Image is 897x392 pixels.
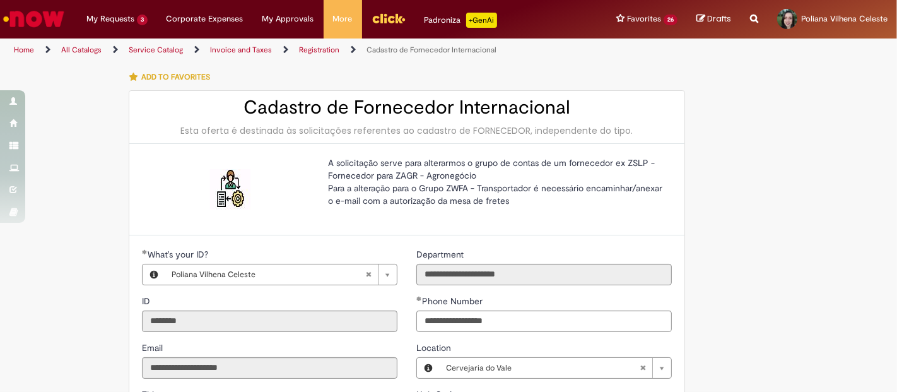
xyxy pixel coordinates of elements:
[141,72,210,82] span: Add to favorites
[86,13,134,25] span: My Requests
[416,342,454,353] span: Location
[707,13,731,25] span: Drafts
[801,13,888,24] span: Poliana Vilhena Celeste
[417,358,440,378] button: Location, Preview this record Cervejaria do Vale
[366,45,496,55] a: Cadastro de Fornecedor Internacional
[359,264,378,285] abbr: Clear field What's your ID?
[129,64,217,90] button: Add to favorites
[142,97,672,118] h2: Cadastro de Fornecedor Internacional
[142,249,148,254] span: Required Filled
[299,45,339,55] a: Registration
[148,249,211,260] span: Required - What's your ID?
[633,358,652,378] abbr: Clear field Location
[416,249,466,260] span: Read only - Department
[165,264,397,285] a: Poliana Vilhena CelesteClear field What's your ID?
[61,45,102,55] a: All Catalogs
[172,264,365,285] span: Poliana Vilhena Celeste
[425,13,497,28] div: Padroniza
[416,311,672,332] input: Phone Number
[142,357,397,379] input: Email
[137,15,148,25] span: 3
[142,342,165,353] span: Read only - Email
[416,264,672,285] input: Department
[142,124,672,137] div: Esta oferta é destinada às solicitações referentes ao cadastro de FORNECEDOR, independente do tipo.
[416,248,466,261] label: Read only - Department
[422,295,485,307] span: Phone Number
[446,358,640,378] span: Cervejaria do Vale
[9,39,589,62] ul: Page breadcrumbs
[143,264,165,285] button: What's your ID?, Preview this record Poliana Vilhena Celeste
[333,13,353,25] span: More
[664,15,677,25] span: 26
[167,13,243,25] span: Corporate Expenses
[1,6,66,32] img: ServiceNow
[129,45,183,55] a: Service Catalog
[262,13,314,25] span: My Approvals
[142,342,165,354] label: Read only - Email
[14,45,34,55] a: Home
[440,358,671,378] a: Cervejaria do ValeClear field Location
[372,9,406,28] img: click_logo_yellow_360x200.png
[210,45,272,55] a: Invoice and Taxes
[142,295,153,307] label: Read only - ID
[696,13,731,25] a: Drafts
[210,169,250,210] img: Cadastro de Fornecedor Internacional
[466,13,497,28] p: +GenAi
[416,296,422,301] span: Required Filled
[328,157,662,207] p: A solicitação serve para alterarmos o grupo de contas de um fornecedor ex ZSLP - Fornecedor para ...
[142,311,397,332] input: ID
[627,13,661,25] span: Favorites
